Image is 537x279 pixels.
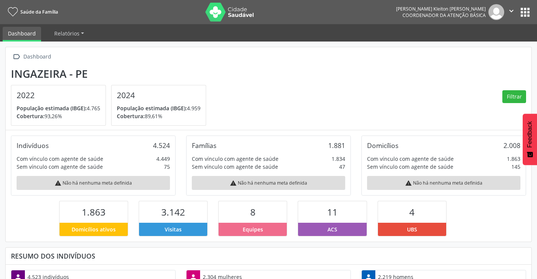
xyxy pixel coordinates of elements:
p: 4.765 [17,104,100,112]
div: Com vínculo com agente de saúde [192,155,278,163]
p: 89,61% [117,112,200,120]
i: warning [405,180,412,187]
div: Resumo dos indivíduos [11,252,526,260]
span: Feedback [526,121,533,148]
div: Não há nenhuma meta definida [17,176,170,190]
h4: 2022 [17,91,100,100]
div: 47 [339,163,345,171]
button:  [504,4,519,20]
span: Saúde da Família [20,9,58,15]
div: Sem vínculo com agente de saúde [17,163,103,171]
p: 93,26% [17,112,100,120]
span: Relatórios [54,30,80,37]
div: 1.863 [507,155,520,163]
button: Feedback - Mostrar pesquisa [523,114,537,165]
div: 1.834 [332,155,345,163]
span: 8 [250,206,255,218]
div: Dashboard [22,51,52,62]
div: 4.524 [153,141,170,150]
span: ACS [327,225,337,233]
div: Sem vínculo com agente de saúde [192,163,278,171]
div: Não há nenhuma meta definida [367,176,520,190]
a: Saúde da Família [5,6,58,18]
button: apps [519,6,532,19]
div: 2.008 [503,141,520,150]
p: 4.959 [117,104,200,112]
div: Indivíduos [17,141,49,150]
div: Sem vínculo com agente de saúde [367,163,453,171]
span: UBS [407,225,417,233]
h4: 2024 [117,91,200,100]
a: Dashboard [3,27,41,42]
button: Filtrar [502,90,526,103]
span: Domicílios ativos [72,225,116,233]
span: 3.142 [161,206,185,218]
a: Relatórios [49,27,89,40]
div: 75 [164,163,170,171]
div: Com vínculo com agente de saúde [367,155,454,163]
span: Equipes [243,225,263,233]
div: Domicílios [367,141,398,150]
span: 11 [327,206,338,218]
i:  [11,51,22,62]
img: img [488,4,504,20]
span: Cobertura: [117,113,145,120]
div: 4.449 [156,155,170,163]
div: Famílias [192,141,216,150]
div: Com vínculo com agente de saúde [17,155,103,163]
span: Coordenador da Atenção Básica [402,12,486,18]
i:  [507,7,516,15]
i: warning [230,180,237,187]
span: Visitas [165,225,182,233]
div: Ingazeira - PE [11,68,211,80]
div: Não há nenhuma meta definida [192,176,345,190]
div: 145 [511,163,520,171]
span: 4 [409,206,415,218]
span: População estimada (IBGE): [117,105,187,112]
a:  Dashboard [11,51,52,62]
span: Cobertura: [17,113,44,120]
div: 1.881 [328,141,345,150]
div: [PERSON_NAME] Kleiton [PERSON_NAME] [396,6,486,12]
span: 1.863 [82,206,106,218]
span: População estimada (IBGE): [17,105,87,112]
i: warning [55,180,61,187]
